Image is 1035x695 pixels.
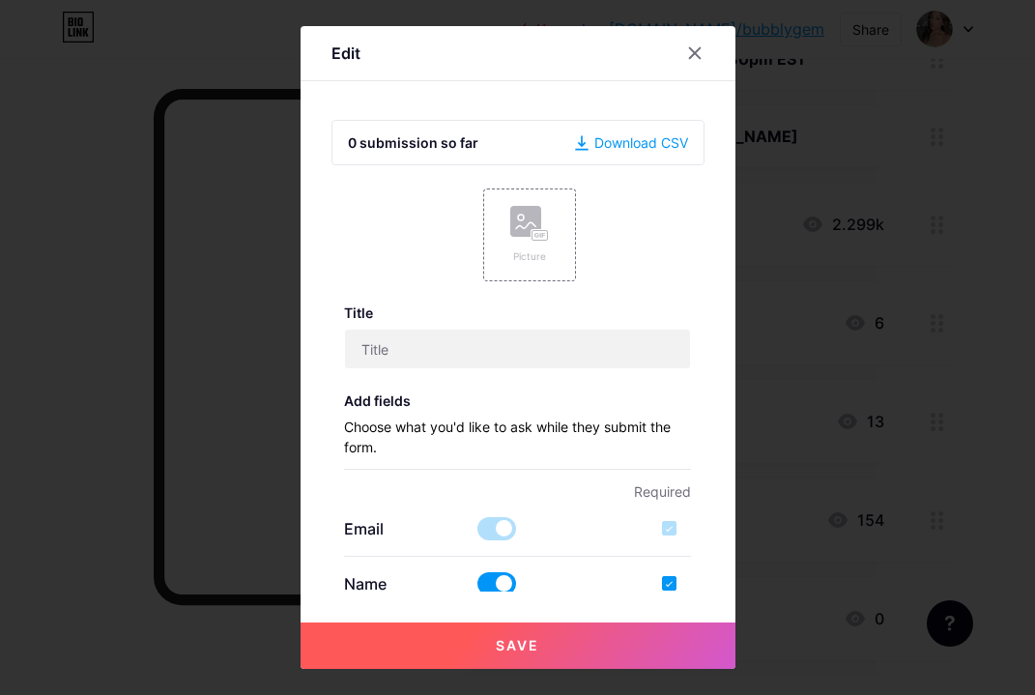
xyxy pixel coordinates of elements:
p: Required [344,481,691,502]
div: Edit [331,42,360,65]
div: 0 submission so far [348,132,478,153]
p: Choose what you'd like to ask while they submit the form. [344,417,691,469]
p: Name [344,572,460,595]
span: Save [496,637,539,653]
input: Title [345,330,690,368]
p: Email [344,517,460,540]
h3: Title [344,304,691,321]
div: Picture [510,249,549,264]
button: Save [301,623,735,669]
h3: Add fields [344,392,691,409]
